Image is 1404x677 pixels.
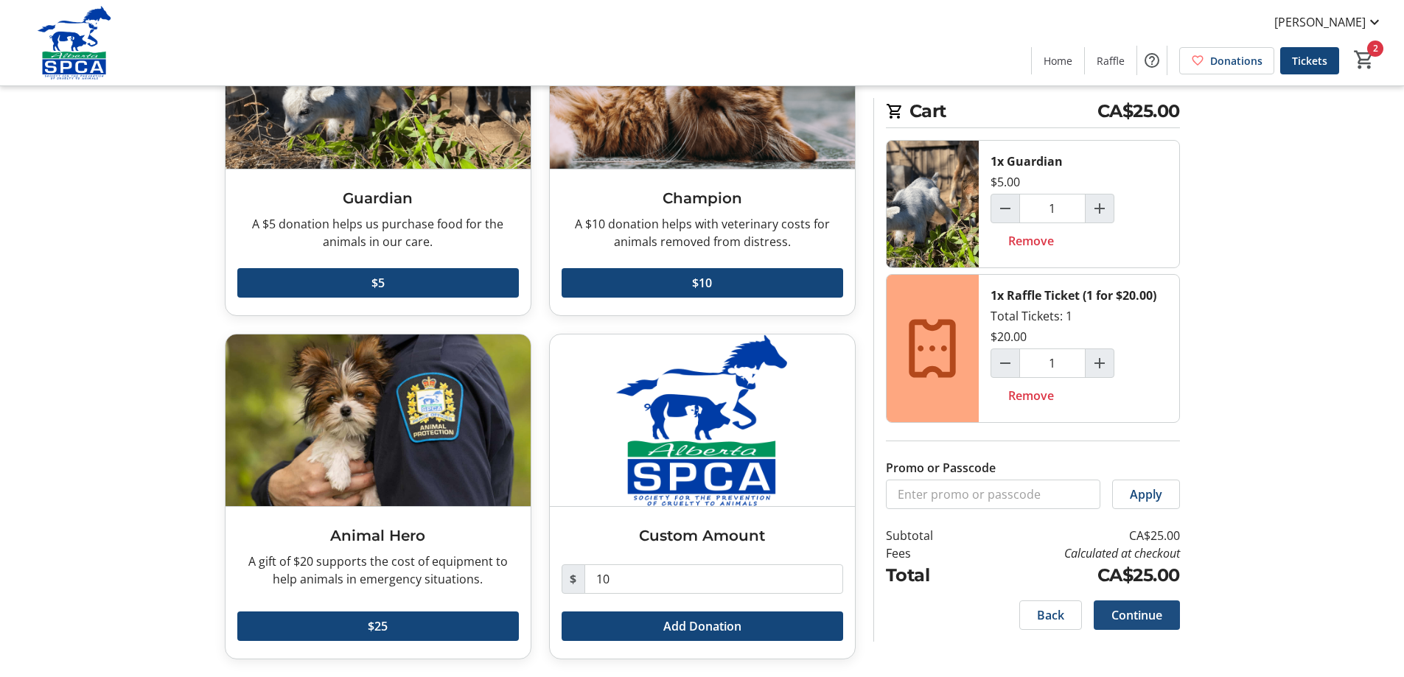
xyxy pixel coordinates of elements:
[562,268,843,298] button: $10
[562,611,843,641] button: Add Donation
[1262,10,1395,34] button: [PERSON_NAME]
[1086,194,1114,222] button: Increment by one
[226,334,531,506] img: Animal Hero
[9,6,140,80] img: Alberta SPCA's Logo
[971,544,1179,562] td: Calculated at checkout
[991,173,1020,191] div: $5.00
[971,562,1179,589] td: CA$25.00
[991,152,1063,170] div: 1x Guardian
[887,141,979,267] img: Guardian
[562,525,843,547] h3: Custom Amount
[886,480,1100,509] input: Enter promo or passcode
[1210,53,1262,69] span: Donations
[991,349,1019,377] button: Decrement by one
[1292,53,1327,69] span: Tickets
[237,215,519,250] div: A $5 donation helps us purchase food for the animals in our care.
[886,562,971,589] td: Total
[886,459,996,477] label: Promo or Passcode
[1032,47,1084,74] a: Home
[991,287,1156,304] div: 1x Raffle Ticket (1 for $20.00)
[562,215,843,250] div: A $10 donation helps with veterinary costs for animals removed from distress.
[1351,46,1377,73] button: Cart
[1111,606,1162,624] span: Continue
[237,553,519,588] div: A gift of $20 supports the cost of equipment to help animals in emergency situations.
[1280,47,1339,74] a: Tickets
[1094,600,1180,630] button: Continue
[991,226,1072,256] button: Remove
[584,564,843,594] input: Donation Amount
[562,187,843,209] h3: Champion
[1097,98,1180,124] span: CA$25.00
[991,328,1027,345] div: $20.00
[991,381,1072,410] button: Remove
[368,617,388,635] span: $25
[1097,53,1125,69] span: Raffle
[991,194,1019,222] button: Decrement by one
[971,527,1179,544] td: CA$25.00
[979,275,1179,422] div: Total Tickets: 1
[1085,47,1136,74] a: Raffle
[692,274,712,292] span: $10
[550,334,855,506] img: Custom Amount
[1019,348,1086,378] input: Raffle Ticket (1 for $20.00) Quantity
[1019,194,1086,223] input: Guardian Quantity
[1137,46,1167,75] button: Help
[1179,47,1274,74] a: Donations
[1112,480,1180,509] button: Apply
[1274,13,1366,31] span: [PERSON_NAME]
[886,544,971,562] td: Fees
[1086,349,1114,377] button: Increment by one
[562,564,585,594] span: $
[886,98,1180,128] h2: Cart
[886,527,971,544] td: Subtotal
[1037,606,1064,624] span: Back
[237,611,519,641] button: $25
[371,274,385,292] span: $5
[1130,485,1162,503] span: Apply
[1008,232,1054,250] span: Remove
[237,525,519,547] h3: Animal Hero
[1044,53,1072,69] span: Home
[237,268,519,298] button: $5
[237,187,519,209] h3: Guardian
[1008,387,1054,404] span: Remove
[663,617,741,635] span: Add Donation
[1019,600,1082,630] button: Back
